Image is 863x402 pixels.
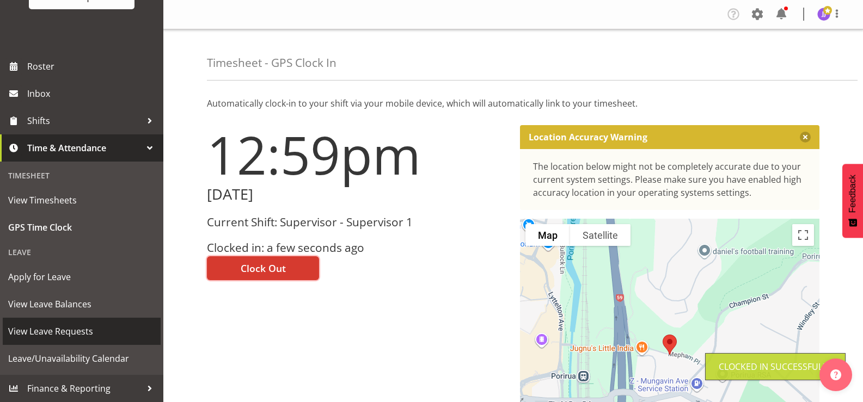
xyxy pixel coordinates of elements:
span: Finance & Reporting [27,380,142,397]
button: Toggle fullscreen view [792,224,814,246]
span: Time & Attendance [27,140,142,156]
a: Apply for Leave [3,263,161,290]
a: View Leave Balances [3,290,161,318]
p: Automatically clock-in to your shift via your mobile device, which will automatically link to you... [207,97,819,110]
h2: [DATE] [207,186,507,203]
p: Location Accuracy Warning [529,132,647,143]
h3: Clocked in: a few seconds ago [207,242,507,254]
img: janelle-jonkers702.jpg [817,8,830,21]
span: View Leave Balances [8,296,155,312]
div: Clocked in Successfully [719,360,832,373]
div: Timesheet [3,164,161,187]
span: View Timesheets [8,192,155,208]
span: View Leave Requests [8,323,155,339]
a: View Leave Requests [3,318,161,345]
button: Clock Out [207,256,319,280]
a: GPS Time Clock [3,214,161,241]
h3: Current Shift: Supervisor - Supervisor 1 [207,216,507,228]
button: Close message [800,132,811,143]
span: GPS Time Clock [8,219,155,236]
button: Feedback - Show survey [842,164,863,238]
span: Clock Out [241,261,286,275]
button: Show street map [525,224,570,246]
h4: Timesheet - GPS Clock In [207,57,336,69]
div: Leave [3,241,161,263]
span: Inbox [27,85,158,102]
span: Feedback [848,175,858,213]
a: View Timesheets [3,187,161,214]
span: Roster [27,58,158,75]
div: The location below might not be completely accurate due to your current system settings. Please m... [533,160,807,199]
span: Leave/Unavailability Calendar [8,350,155,367]
span: Shifts [27,113,142,129]
h1: 12:59pm [207,125,507,184]
button: Show satellite imagery [570,224,631,246]
span: Apply for Leave [8,269,155,285]
img: help-xxl-2.png [830,369,841,380]
a: Leave/Unavailability Calendar [3,345,161,372]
